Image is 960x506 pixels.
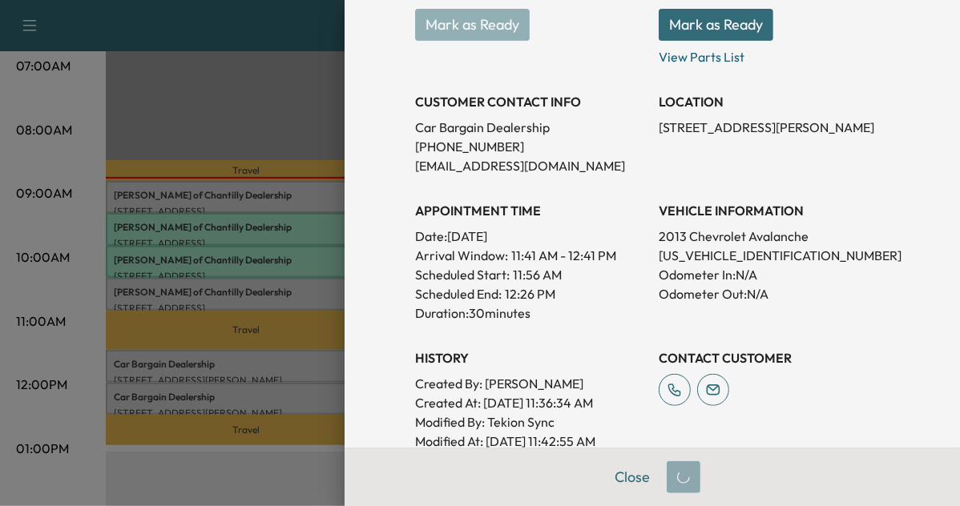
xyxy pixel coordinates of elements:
p: Car Bargain Dealership [415,118,646,137]
p: Scheduled End: [415,284,502,303]
h3: History [415,348,646,367]
h3: LOCATION [659,92,889,111]
h3: VEHICLE INFORMATION [659,201,889,220]
h3: APPOINTMENT TIME [415,201,646,220]
span: 11:41 AM - 12:41 PM [511,246,616,265]
button: Close [604,461,660,493]
p: [US_VEHICLE_IDENTIFICATION_NUMBER] [659,246,889,265]
p: Odometer In: N/A [659,265,889,284]
h3: CONTACT CUSTOMER [659,348,889,367]
p: [STREET_ADDRESS][PERSON_NAME] [659,118,889,137]
p: Modified At : [DATE] 11:42:55 AM [415,432,646,451]
p: 2013 Chevrolet Avalanche [659,227,889,246]
p: Duration: 30 minutes [415,303,646,323]
p: [EMAIL_ADDRESS][DOMAIN_NAME] [415,156,646,175]
p: Created By : [PERSON_NAME] [415,374,646,393]
button: Mark as Ready [659,9,773,41]
p: Odometer Out: N/A [659,284,889,303]
p: Date: [DATE] [415,227,646,246]
p: 11:56 AM [513,265,562,284]
p: [PHONE_NUMBER] [415,137,646,156]
p: 12:26 PM [505,284,555,303]
p: View Parts List [659,41,889,66]
p: Scheduled Start: [415,265,510,284]
p: Arrival Window: [415,246,646,265]
p: Created At : [DATE] 11:36:34 AM [415,393,646,412]
h3: CUSTOMER CONTACT INFO [415,92,646,111]
p: Modified By : Tekion Sync [415,412,646,432]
